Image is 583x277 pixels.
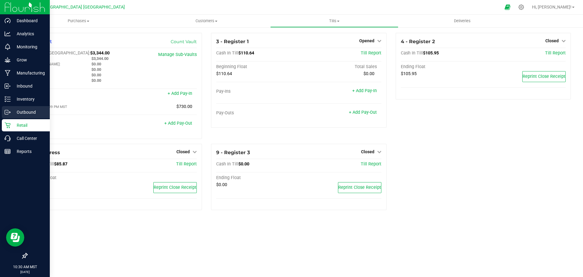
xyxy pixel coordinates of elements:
[299,64,381,70] div: Total Sales
[11,122,47,129] p: Retail
[401,71,417,76] span: $105.95
[168,91,192,96] a: + Add Pay-In
[401,50,423,56] span: Cash In Till
[522,71,566,82] button: Reprint Close Receipt
[216,161,238,167] span: Cash In Till
[401,64,483,70] div: Ending Float
[5,31,11,37] inline-svg: Analytics
[216,64,299,70] div: Beginning Float
[5,18,11,24] inline-svg: Dashboard
[91,62,101,66] span: $0.00
[11,69,47,77] p: Manufacturing
[32,121,114,127] div: Pay-Outs
[359,38,374,43] span: Opened
[352,88,377,93] a: + Add Pay-In
[238,161,249,167] span: $0.00
[216,150,250,155] span: 9 - Register 3
[91,56,108,61] span: $3,344.00
[398,15,526,27] a: Deliveries
[18,5,125,10] span: [US_STATE][GEOGRAPHIC_DATA] [GEOGRAPHIC_DATA]
[216,50,238,56] span: Cash In Till
[501,1,514,13] span: Open Ecommerce Menu
[11,17,47,24] p: Dashboard
[517,4,525,10] div: Manage settings
[32,92,114,97] div: Pay-Ins
[32,50,90,56] span: Cash In [GEOGRAPHIC_DATA]:
[545,50,566,56] a: Till Report
[3,270,47,274] p: [DATE]
[5,109,11,115] inline-svg: Outbound
[164,121,192,126] a: + Add Pay-Out
[5,57,11,63] inline-svg: Grow
[11,109,47,116] p: Outbound
[216,71,232,76] span: $110.64
[545,38,559,43] span: Closed
[90,50,110,56] span: $3,344.00
[523,74,565,79] span: Reprint Close Receipt
[11,30,47,37] p: Analytics
[446,18,479,24] span: Deliveries
[5,148,11,154] inline-svg: Reports
[11,56,47,64] p: Grow
[15,18,142,24] span: Purchases
[361,50,381,56] a: Till Report
[153,182,197,193] button: Reprint Close Receipt
[11,148,47,155] p: Reports
[11,43,47,50] p: Monitoring
[5,70,11,76] inline-svg: Manufacturing
[216,89,299,94] div: Pay-Ins
[91,67,101,72] span: $0.00
[338,185,381,190] span: Reprint Close Receipt
[176,104,192,109] span: $730.00
[5,96,11,102] inline-svg: Inventory
[361,149,374,154] span: Closed
[158,52,197,57] a: Manage Sub-Vaults
[6,228,24,247] iframe: Resource center
[91,73,101,77] span: $0.00
[338,182,381,193] button: Reprint Close Receipt
[5,135,11,141] inline-svg: Call Center
[11,135,47,142] p: Call Center
[32,175,114,181] div: Ending Float
[401,39,435,44] span: 4 - Register 2
[11,82,47,90] p: Inbound
[363,71,374,76] span: $0.00
[349,110,377,115] a: + Add Pay-Out
[91,78,101,83] span: $0.00
[143,18,270,24] span: Customers
[361,161,381,167] a: Till Report
[3,264,47,270] p: 10:30 AM MST
[171,39,197,44] a: Count Vault
[142,15,270,27] a: Customers
[532,5,571,9] span: Hi, [PERSON_NAME]!
[15,15,142,27] a: Purchases
[216,182,227,187] span: $0.00
[5,83,11,89] inline-svg: Inbound
[176,161,197,167] a: Till Report
[423,50,439,56] span: $105.95
[216,110,299,116] div: Pay-Outs
[154,185,196,190] span: Reprint Close Receipt
[238,50,254,56] span: $110.64
[216,175,299,181] div: Ending Float
[176,149,190,154] span: Closed
[271,18,398,24] span: Tills
[11,95,47,103] p: Inventory
[5,122,11,128] inline-svg: Retail
[270,15,398,27] a: Tills
[216,39,249,44] span: 3 - Register 1
[54,161,67,167] span: $85.87
[5,44,11,50] inline-svg: Monitoring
